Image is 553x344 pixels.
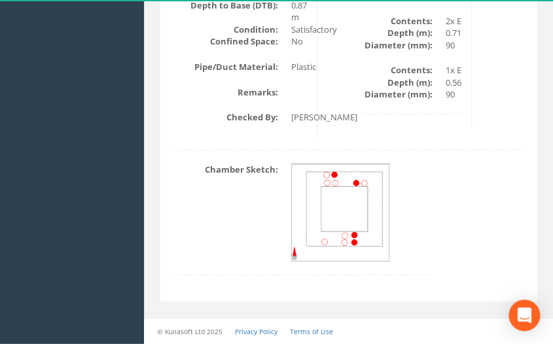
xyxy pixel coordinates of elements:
[173,163,278,176] dt: Chamber Sketch:
[173,61,278,73] dt: Pipe/Duct Material:
[445,77,461,89] dd: 0.56
[291,24,307,36] dd: Satisfactory
[327,27,432,39] dt: Depth (m):
[173,35,278,48] dt: Confined Space:
[290,327,333,336] a: Terms of Use
[445,64,461,77] dd: 1x E
[445,15,461,27] dd: 2x E
[445,27,461,39] dd: 0.71
[173,86,278,99] dt: Remarks:
[445,88,461,101] dd: 90
[291,35,307,48] dd: No
[327,64,432,77] dt: Contents:
[508,300,540,331] div: Open Intercom Messenger
[291,111,307,124] dd: [PERSON_NAME]
[445,39,461,52] dd: 90
[235,327,277,336] a: Privacy Policy
[327,39,432,52] dt: Diameter (mm):
[173,111,278,124] dt: Checked By:
[157,327,223,336] small: © Kullasoft Ltd 2025
[291,61,307,73] dd: Plastic
[173,24,278,36] dt: Condition:
[327,15,432,27] dt: Contents:
[327,77,432,89] dt: Depth (m):
[292,164,390,261] img: 687a6680d093c60015ec4955_9bee598a-20e8-47f0-b1f9-4ddda6e44721.png
[327,88,432,101] dt: Diameter (mm):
